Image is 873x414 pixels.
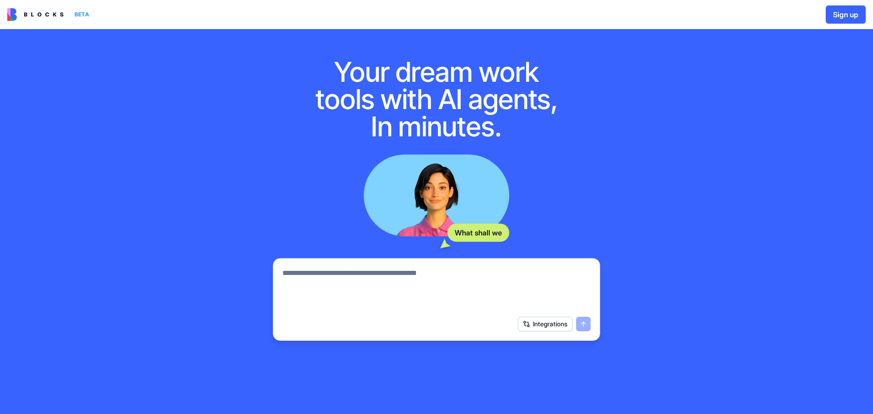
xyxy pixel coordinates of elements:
[447,224,509,242] div: What shall we
[7,8,93,21] a: BETA
[826,5,866,24] button: Sign up
[7,8,64,21] img: logo
[518,317,572,331] button: Integrations
[306,58,567,140] h1: Your dream work tools with AI agents, In minutes.
[71,8,93,21] div: BETA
